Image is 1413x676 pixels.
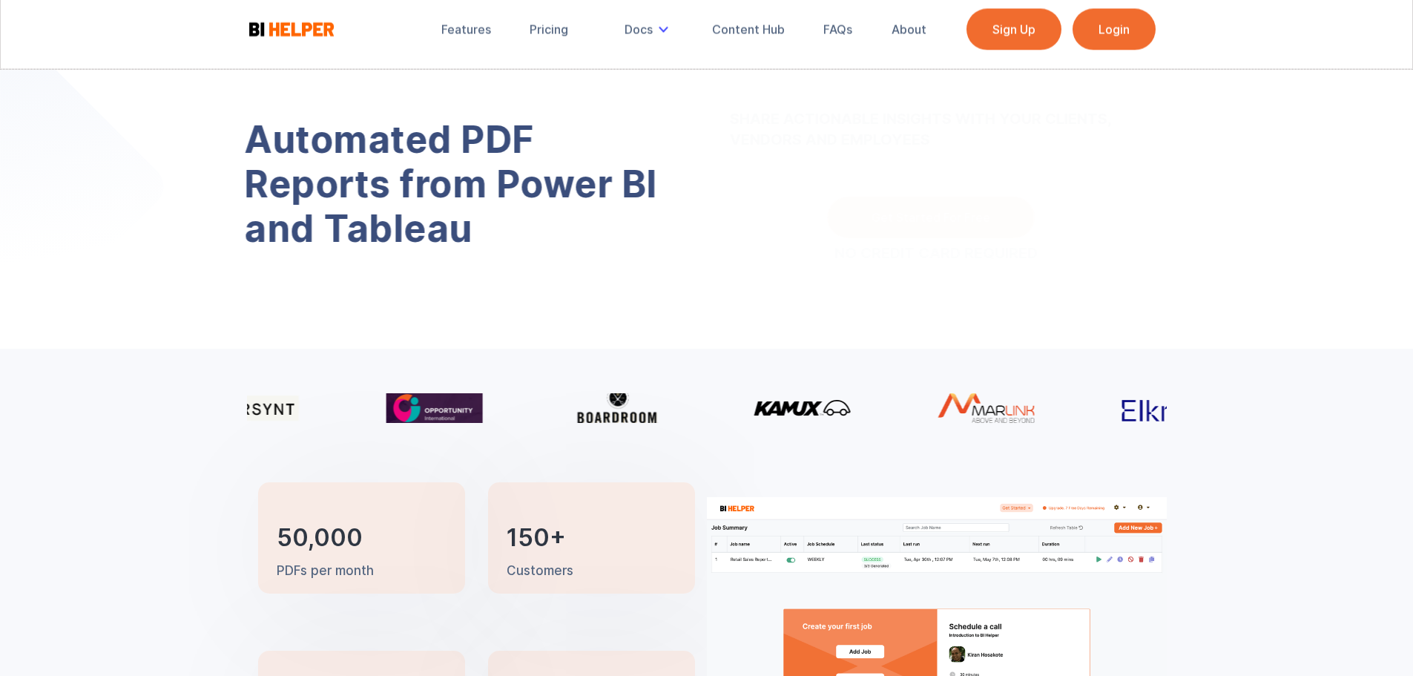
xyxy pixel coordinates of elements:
[826,197,1034,238] a: Get Started For Free
[277,562,374,580] p: PDFs per month
[881,13,937,46] a: About
[507,527,566,549] h3: 150+
[892,22,926,37] div: About
[244,117,682,251] h1: Automated PDF Reports from Power BI and Tableau
[702,13,795,46] a: Content Hub
[834,246,1038,260] a: NO CREDIT CARD REQUIRED
[834,244,1038,262] strong: NO CREDIT CARD REQUIRED
[202,396,298,420] img: Klarsynt logo
[729,67,1144,171] strong: SHARE ACTIONABLE INSIGHTS WITH YOUR CLIENTS, VENDORS AND EMPLOYEES ‍
[614,13,684,46] div: Docs
[507,562,573,580] p: Customers
[530,22,568,37] div: Pricing
[441,22,491,37] div: Features
[712,22,785,37] div: Content Hub
[729,67,1144,171] p: ‍
[1073,9,1156,50] a: Login
[823,22,852,37] div: FAQs
[519,13,579,46] a: Pricing
[966,9,1061,50] a: Sign Up
[625,22,653,37] div: Docs
[431,13,501,46] a: Features
[277,527,363,549] h3: 50,000
[813,13,863,46] a: FAQs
